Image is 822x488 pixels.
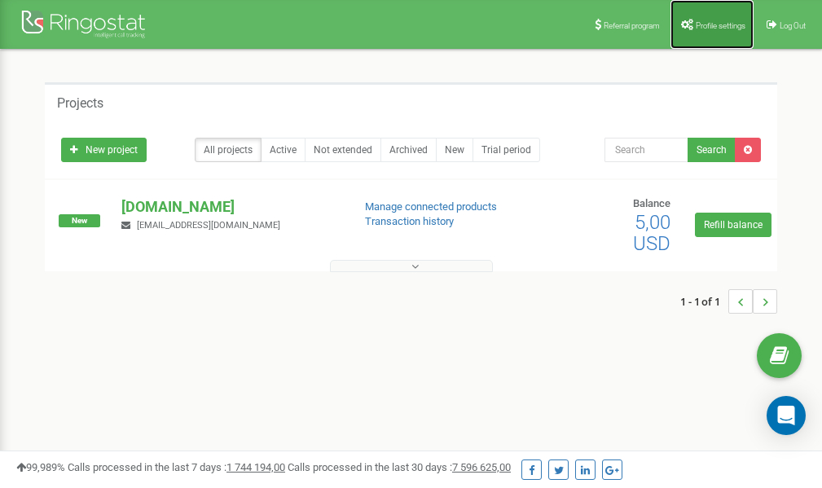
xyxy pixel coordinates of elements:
[59,214,100,227] span: New
[695,213,771,237] a: Refill balance
[680,289,728,314] span: 1 - 1 of 1
[57,96,103,111] h5: Projects
[68,461,285,473] span: Calls processed in the last 7 days :
[436,138,473,162] a: New
[633,211,670,255] span: 5,00 USD
[305,138,381,162] a: Not extended
[680,273,777,330] nav: ...
[288,461,511,473] span: Calls processed in the last 30 days :
[604,138,688,162] input: Search
[61,138,147,162] a: New project
[226,461,285,473] u: 1 744 194,00
[195,138,262,162] a: All projects
[16,461,65,473] span: 99,989%
[380,138,437,162] a: Archived
[365,200,497,213] a: Manage connected products
[137,220,280,231] span: [EMAIL_ADDRESS][DOMAIN_NAME]
[261,138,306,162] a: Active
[780,21,806,30] span: Log Out
[452,461,511,473] u: 7 596 625,00
[696,21,745,30] span: Profile settings
[688,138,736,162] button: Search
[473,138,540,162] a: Trial period
[767,396,806,435] div: Open Intercom Messenger
[604,21,660,30] span: Referral program
[365,215,454,227] a: Transaction history
[633,197,670,209] span: Balance
[121,196,338,218] p: [DOMAIN_NAME]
